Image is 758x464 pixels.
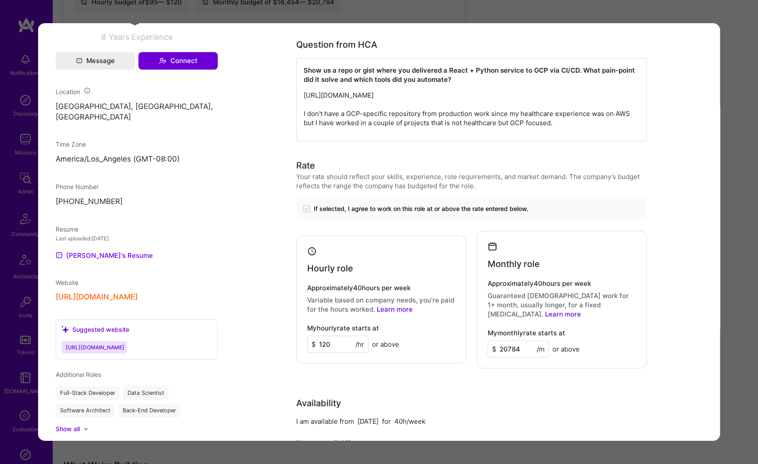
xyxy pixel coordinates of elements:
[307,246,317,257] i: icon Clock
[303,91,639,127] p: [URL][DOMAIN_NAME] I don't have a GCP-specific repository from production work since my healthcar...
[296,38,377,51] div: Question from HCA
[311,340,315,349] span: $
[66,344,124,351] span: [URL][DOMAIN_NAME]
[61,326,69,333] i: icon SuggestedTeams
[56,250,153,260] a: [PERSON_NAME]'s Resume
[56,183,99,190] span: Phone Number
[56,87,218,96] div: Location
[296,397,340,410] div: Availability
[101,32,106,42] span: 8
[56,102,218,123] p: [GEOGRAPHIC_DATA], [GEOGRAPHIC_DATA], [GEOGRAPHIC_DATA]
[56,371,101,378] span: Additional Roles
[487,329,565,337] h4: My monthly rate starts at
[303,66,636,84] strong: Show us a repo or gist where you delivered a React + Python service to GCP via CI/CD. What pain-p...
[61,325,129,334] div: Suggested website
[487,259,539,269] h4: Monthly role
[56,225,78,233] span: Resume
[108,32,172,42] span: Years Experience
[313,204,528,213] span: If selected, I agree to work on this role at or above the rate entered below.
[56,279,78,286] span: Website
[357,417,378,426] div: [DATE]
[56,52,135,70] button: Message
[296,172,646,190] div: Your rate should reflect your skills, experience, role requirements, and market demand. The compa...
[487,341,549,358] input: XXX
[307,295,455,314] p: Variable based on company needs, you’re paid for the hours worked.
[307,336,368,353] input: XXX
[307,324,379,332] h4: My hourly rate starts at
[118,404,181,418] div: Back-End Developer
[492,344,496,354] span: $
[123,386,169,400] div: Data Scientist
[487,242,497,252] i: icon Calendar
[382,417,390,426] div: for
[376,305,412,313] a: Learn more
[56,252,63,259] img: Resume
[552,344,579,354] span: or above
[56,404,115,418] div: Software Architect
[56,234,218,243] div: Last uploaded: [DATE]
[487,291,635,319] p: Guaranteed [DEMOGRAPHIC_DATA] work for 1+ month, usually longer, for a fixed [MEDICAL_DATA].
[76,58,82,64] i: icon Mail
[487,280,635,288] h4: Approximately 40 hours per week
[56,141,86,148] span: Time Zone
[372,340,399,349] span: or above
[296,159,315,172] div: Rate
[355,340,364,349] span: /hr
[138,52,218,70] button: Connect
[307,284,455,292] h4: Approximately 40 hours per week
[159,57,166,65] i: icon Connect
[394,417,402,426] div: 40
[56,197,218,207] p: [PHONE_NUMBER]
[56,425,80,433] div: Show all
[402,417,425,426] div: h/week
[38,23,720,441] div: modal
[56,155,218,165] p: America/Los_Angeles (GMT-08:00 )
[296,436,357,450] div: Note on availability
[536,344,544,354] span: /m
[56,292,138,302] button: [URL][DOMAIN_NAME]
[56,386,120,400] div: Full-Stack Developer
[545,310,581,318] a: Learn more
[296,417,354,426] div: I am available from
[307,263,353,274] h4: Hourly role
